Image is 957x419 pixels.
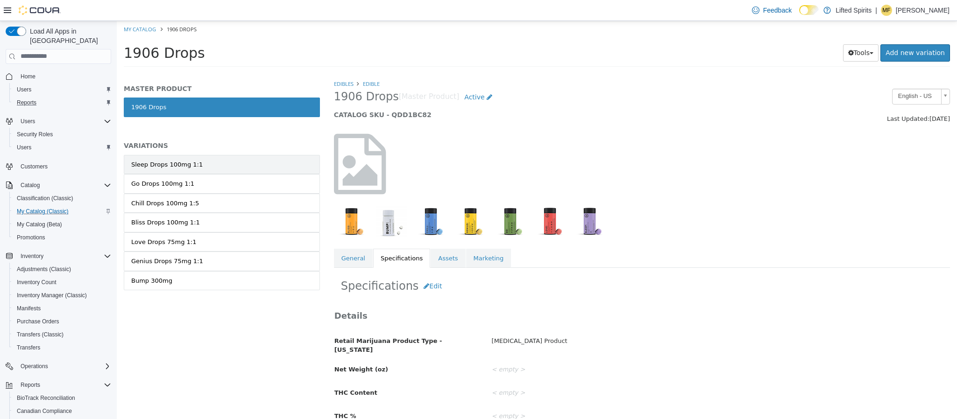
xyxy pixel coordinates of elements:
a: Users [13,84,35,95]
div: < empty > [368,341,840,357]
a: Purchase Orders [13,316,63,327]
div: Go Drops 100mg 1:1 [14,158,78,168]
span: Feedback [763,6,792,15]
h5: MASTER PRODUCT [7,63,203,72]
span: Security Roles [17,131,53,138]
span: Net Weight (oz) [218,345,271,352]
span: Inventory [21,252,43,260]
div: Chill Drops 100mg 1:5 [14,178,82,187]
button: Operations [17,361,52,372]
a: Assets [314,228,348,247]
span: Inventory Manager (Classic) [17,292,87,299]
a: General [217,228,256,247]
span: Operations [17,361,111,372]
span: Users [17,116,111,127]
button: Canadian Compliance [9,405,115,418]
h3: Details [218,289,833,300]
span: Inventory Count [13,277,111,288]
img: Cova [19,6,61,15]
button: Tools [726,23,762,41]
button: Security Roles [9,128,115,141]
h2: Specifications [224,257,826,274]
span: Adjustments (Classic) [13,264,111,275]
a: BioTrack Reconciliation [13,392,79,404]
span: THC % [218,391,240,398]
button: Customers [2,160,115,173]
span: Transfers (Classic) [13,329,111,340]
span: Users [21,118,35,125]
span: Security Roles [13,129,111,140]
button: Edit [302,257,330,274]
span: Reports [21,381,40,389]
span: Catalog [21,182,40,189]
span: Classification (Classic) [17,195,73,202]
span: Canadian Compliance [17,407,72,415]
p: [PERSON_NAME] [896,5,950,16]
button: Inventory [17,251,47,262]
span: Customers [17,161,111,172]
button: Adjustments (Classic) [9,263,115,276]
button: Reports [9,96,115,109]
button: My Catalog (Classic) [9,205,115,218]
div: Genius Drops 75mg 1:1 [14,236,86,245]
h5: VARIATIONS [7,120,203,129]
a: My Catalog [7,5,39,12]
span: Inventory Count [17,279,57,286]
p: Lifted Spirits [836,5,872,16]
a: Feedback [748,1,795,20]
button: Catalog [2,179,115,192]
button: Home [2,70,115,83]
button: Classification (Classic) [9,192,115,205]
button: My Catalog (Beta) [9,218,115,231]
span: BioTrack Reconciliation [13,392,111,404]
h5: CATALOG SKU - QDD1BC82 [217,90,676,98]
a: Canadian Compliance [13,405,76,417]
span: My Catalog (Beta) [17,221,62,228]
div: Matt Fallaschek [881,5,892,16]
small: [Master Product] [282,72,343,80]
a: Specifications [256,228,313,247]
div: < empty > [368,387,840,404]
span: English - US [776,68,821,83]
span: 1906 Drops [50,5,80,12]
span: Transfers [13,342,111,353]
span: Promotions [13,232,111,243]
a: Home [17,71,39,82]
span: 1906 Drops [217,69,282,83]
button: Inventory Count [9,276,115,289]
span: Manifests [17,305,41,312]
a: My Catalog (Classic) [13,206,72,217]
span: BioTrack Reconciliation [17,394,75,402]
span: My Catalog (Classic) [17,208,69,215]
button: Manifests [9,302,115,315]
a: 1906 Drops [7,77,203,96]
button: Users [9,83,115,96]
div: Love Drops 75mg 1:1 [14,216,79,226]
button: BioTrack Reconciliation [9,391,115,405]
p: | [875,5,877,16]
a: Manifests [13,303,44,314]
span: Users [13,84,111,95]
span: [DATE] [813,94,833,101]
a: Marketing [349,228,395,247]
a: Edibles [217,59,237,66]
span: Manifests [13,303,111,314]
div: [MEDICAL_DATA] Product [368,312,840,328]
span: Canadian Compliance [13,405,111,417]
button: Transfers (Classic) [9,328,115,341]
span: Promotions [17,234,45,241]
a: Inventory Manager (Classic) [13,290,91,301]
span: Inventory Manager (Classic) [13,290,111,301]
a: Promotions [13,232,49,243]
a: Edible [246,59,263,66]
span: THC Content [218,368,261,375]
button: Reports [17,379,44,391]
span: Purchase Orders [13,316,111,327]
span: Transfers [17,344,40,351]
span: Load All Apps in [GEOGRAPHIC_DATA] [26,27,111,45]
div: < empty > [368,364,840,380]
button: Catalog [17,180,43,191]
span: Users [13,142,111,153]
span: Adjustments (Classic) [17,265,71,273]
